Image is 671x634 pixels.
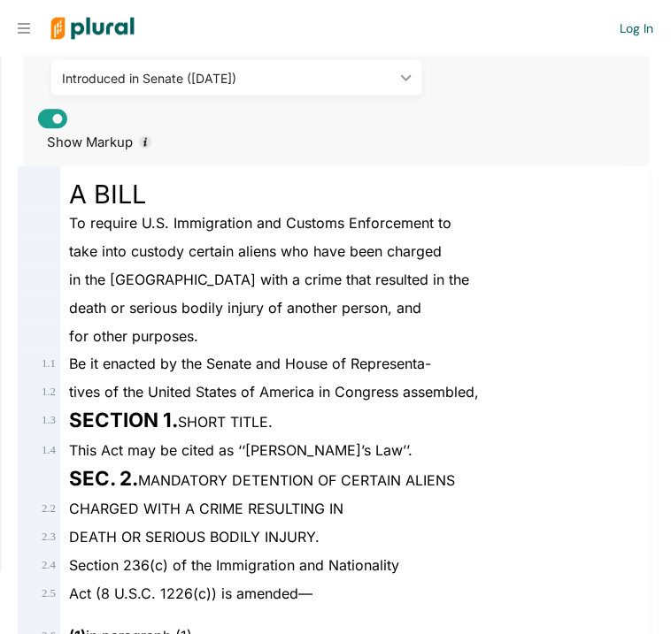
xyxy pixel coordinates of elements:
span: DEATH OR SERIOUS BODILY INJURY. [69,529,320,546]
span: This Act may be cited as ‘‘[PERSON_NAME]’s Law’’. [69,442,413,460]
span: 1 . 2 [42,386,56,399]
div: Introduced in Senate ([DATE]) [62,69,394,88]
span: death or serious bodily injury of another person, and [69,299,421,317]
span: 2 . 4 [42,560,56,572]
span: SHORT TITLE. [69,414,273,432]
span: MANDATORY DETENTION OF CERTAIN ALIENS [69,472,455,490]
span: 1 . 3 [42,415,56,427]
a: Log In [620,20,653,36]
div: Tooltip anchor [137,134,153,150]
span: take into custody certain aliens who have been charged [69,242,442,260]
span: Be it enacted by the Senate and House of Representa- [69,355,431,373]
span: 2 . 3 [42,531,56,544]
span: 2 . 2 [42,503,56,516]
span: 1 . 1 [42,358,56,370]
img: Logo for Plural [37,1,148,57]
span: in the [GEOGRAPHIC_DATA] with a crime that resulted in the [69,271,469,288]
span: To require U.S. Immigration and Customs Enforcement to [69,214,451,232]
span: for other purposes. [69,327,198,345]
span: 2 . 5 [42,588,56,600]
span: tives of the United States of America in Congress assembled, [69,384,479,401]
span: 1 . 4 [42,445,56,457]
span: Document: [38,42,129,58]
span: A BILL [69,179,146,210]
strong: SECTION 1. [69,409,178,432]
span: CHARGED WITH A CRIME RESULTING IN [69,500,343,518]
strong: SEC. 2. [69,467,138,491]
span: Act (8 U.S.C. 1226(c)) is amended— [69,585,312,603]
span: Section 236(c) of the Immigration and Nationality [69,557,399,575]
span: Show Markup [38,134,133,150]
